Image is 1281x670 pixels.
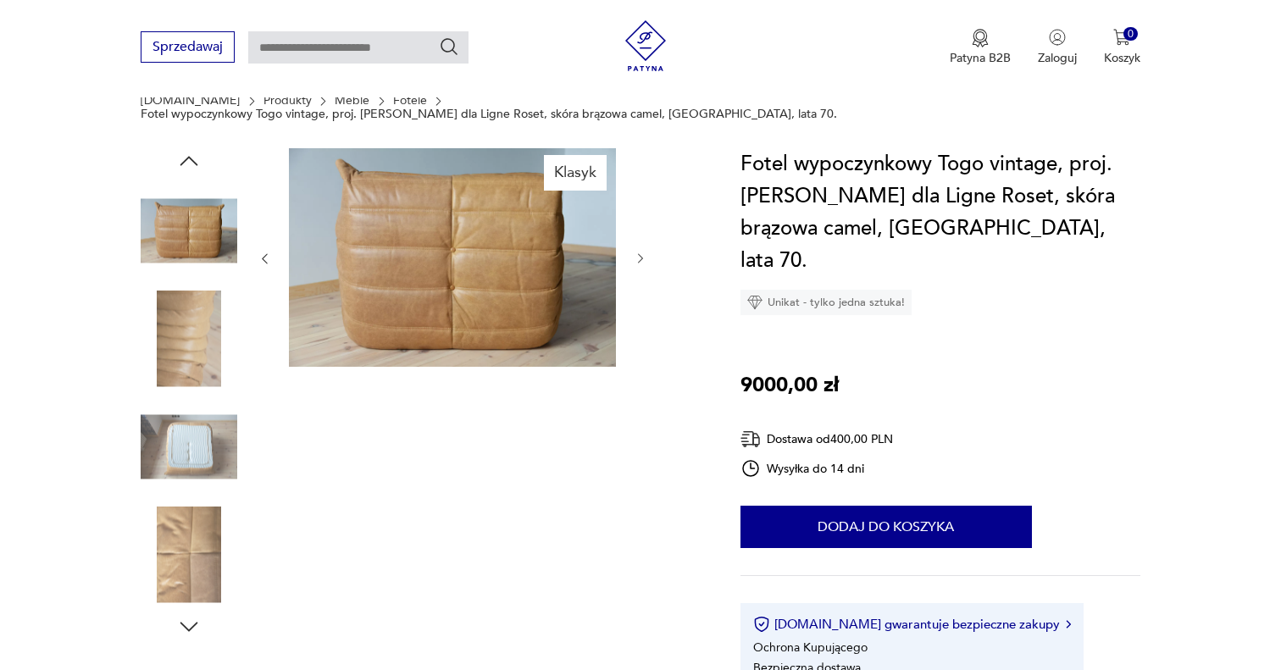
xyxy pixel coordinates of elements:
[740,458,894,479] div: Wysyłka do 14 dni
[335,94,369,108] a: Meble
[1066,620,1071,628] img: Ikona strzałki w prawo
[393,94,427,108] a: Fotele
[972,29,989,47] img: Ikona medalu
[1038,29,1077,66] button: Zaloguj
[544,155,607,191] div: Klasyk
[740,506,1032,548] button: Dodaj do koszyka
[753,640,868,656] li: Ochrona Kupującego
[141,42,235,54] a: Sprzedawaj
[1049,29,1066,46] img: Ikonka użytkownika
[141,108,837,121] p: Fotel wypoczynkowy Togo vintage, proj. [PERSON_NAME] dla Ligne Roset, skóra brązowa camel, [GEOGR...
[950,29,1011,66] button: Patyna B2B
[1123,27,1138,42] div: 0
[1113,29,1130,46] img: Ikona koszyka
[1038,50,1077,66] p: Zaloguj
[141,291,237,387] img: Zdjęcie produktu Fotel wypoczynkowy Togo vintage, proj. M. Ducaroy dla Ligne Roset, skóra brązowa...
[740,290,912,315] div: Unikat - tylko jedna sztuka!
[740,429,894,450] div: Dostawa od 400,00 PLN
[439,36,459,57] button: Szukaj
[740,369,839,401] p: 9000,00 zł
[141,507,237,603] img: Zdjęcie produktu Fotel wypoczynkowy Togo vintage, proj. M. Ducaroy dla Ligne Roset, skóra brązowa...
[141,94,240,108] a: [DOMAIN_NAME]
[1104,29,1140,66] button: 0Koszyk
[141,398,237,495] img: Zdjęcie produktu Fotel wypoczynkowy Togo vintage, proj. M. Ducaroy dla Ligne Roset, skóra brązowa...
[620,20,671,71] img: Patyna - sklep z meblami i dekoracjami vintage
[141,182,237,279] img: Zdjęcie produktu Fotel wypoczynkowy Togo vintage, proj. M. Ducaroy dla Ligne Roset, skóra brązowa...
[753,616,1071,633] button: [DOMAIN_NAME] gwarantuje bezpieczne zakupy
[263,94,312,108] a: Produkty
[289,148,616,366] img: Zdjęcie produktu Fotel wypoczynkowy Togo vintage, proj. M. Ducaroy dla Ligne Roset, skóra brązowa...
[753,616,770,633] img: Ikona certyfikatu
[740,429,761,450] img: Ikona dostawy
[141,31,235,63] button: Sprzedawaj
[950,29,1011,66] a: Ikona medaluPatyna B2B
[740,148,1140,277] h1: Fotel wypoczynkowy Togo vintage, proj. [PERSON_NAME] dla Ligne Roset, skóra brązowa camel, [GEOGR...
[950,50,1011,66] p: Patyna B2B
[1104,50,1140,66] p: Koszyk
[747,295,762,310] img: Ikona diamentu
